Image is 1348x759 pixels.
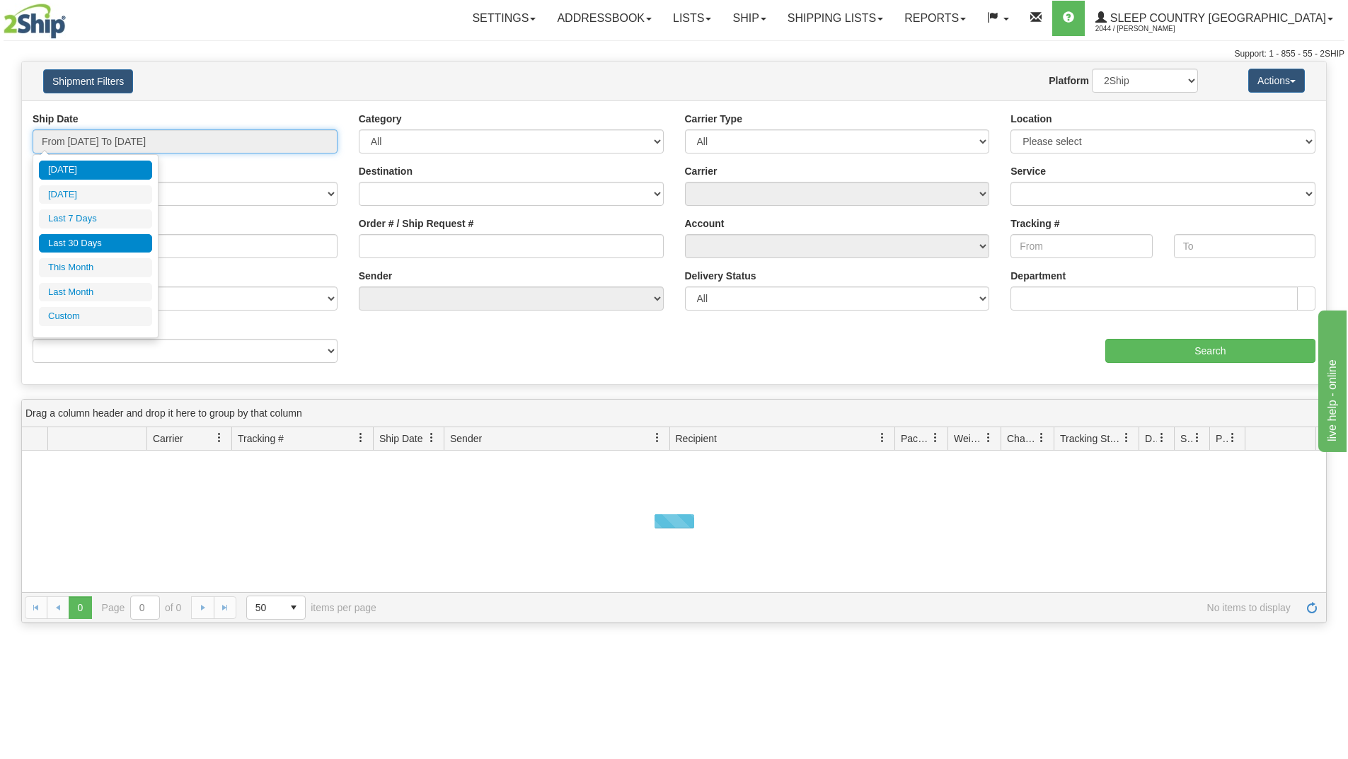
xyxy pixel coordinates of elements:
span: Weight [954,431,984,446]
div: grid grouping header [22,400,1326,427]
a: Tracking Status filter column settings [1114,426,1139,450]
a: Carrier filter column settings [207,426,231,450]
input: Search [1105,339,1315,363]
label: Tracking # [1010,216,1059,231]
input: From [1010,234,1152,258]
li: Last Month [39,283,152,302]
span: Carrier [153,431,183,446]
a: Weight filter column settings [977,426,1001,450]
span: Shipment Issues [1180,431,1192,446]
span: Sleep Country [GEOGRAPHIC_DATA] [1107,12,1326,24]
label: Order # / Ship Request # [359,216,474,231]
iframe: chat widget [1315,307,1347,451]
span: Charge [1007,431,1037,446]
li: [DATE] [39,185,152,204]
span: Page sizes drop down [246,596,306,620]
label: Platform [1049,74,1089,88]
span: Pickup Status [1216,431,1228,446]
span: items per page [246,596,376,620]
a: Shipping lists [777,1,894,36]
button: Actions [1248,69,1305,93]
span: Tracking # [238,431,284,446]
label: Account [685,216,725,231]
a: Packages filter column settings [923,426,947,450]
label: Sender [359,269,392,283]
a: Sender filter column settings [645,426,669,450]
span: select [282,596,305,619]
span: Page of 0 [102,596,182,620]
span: Tracking Status [1060,431,1122,446]
a: Charge filter column settings [1030,426,1054,450]
span: Recipient [676,431,717,446]
span: Page 0 [69,596,91,619]
span: No items to display [396,602,1291,613]
label: Carrier Type [685,112,742,126]
span: Ship Date [379,431,422,446]
span: 50 [255,601,274,615]
span: Sender [450,431,482,446]
a: Shipment Issues filter column settings [1185,426,1209,450]
a: Ship [722,1,776,36]
li: Last 7 Days [39,209,152,228]
div: Support: 1 - 855 - 55 - 2SHIP [4,48,1344,60]
span: 2044 / [PERSON_NAME] [1095,22,1202,36]
li: [DATE] [39,161,152,180]
a: Tracking # filter column settings [349,426,373,450]
button: Shipment Filters [43,69,133,93]
a: Sleep Country [GEOGRAPHIC_DATA] 2044 / [PERSON_NAME] [1085,1,1344,36]
div: live help - online [11,8,131,25]
li: This Month [39,258,152,277]
label: Ship Date [33,112,79,126]
a: Delivery Status filter column settings [1150,426,1174,450]
label: Location [1010,112,1052,126]
a: Addressbook [546,1,662,36]
label: Department [1010,269,1066,283]
a: Refresh [1301,596,1323,619]
a: Recipient filter column settings [870,426,894,450]
a: Ship Date filter column settings [420,426,444,450]
label: Carrier [685,164,718,178]
label: Category [359,112,402,126]
a: Lists [662,1,722,36]
img: logo2044.jpg [4,4,66,39]
a: Settings [461,1,546,36]
label: Destination [359,164,413,178]
label: Delivery Status [685,269,756,283]
input: To [1174,234,1315,258]
span: Delivery Status [1145,431,1157,446]
label: Service [1010,164,1046,178]
li: Custom [39,307,152,326]
a: Reports [894,1,977,36]
a: Pickup Status filter column settings [1221,426,1245,450]
span: Packages [901,431,931,446]
li: Last 30 Days [39,234,152,253]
